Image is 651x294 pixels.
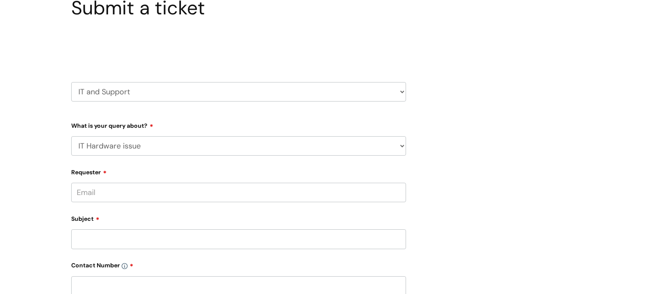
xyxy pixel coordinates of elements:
[71,259,406,269] label: Contact Number
[71,183,406,202] input: Email
[122,263,128,269] img: info-icon.svg
[71,119,406,129] label: What is your query about?
[71,166,406,176] label: Requester
[71,39,406,55] h2: Select issue type
[71,212,406,223] label: Subject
